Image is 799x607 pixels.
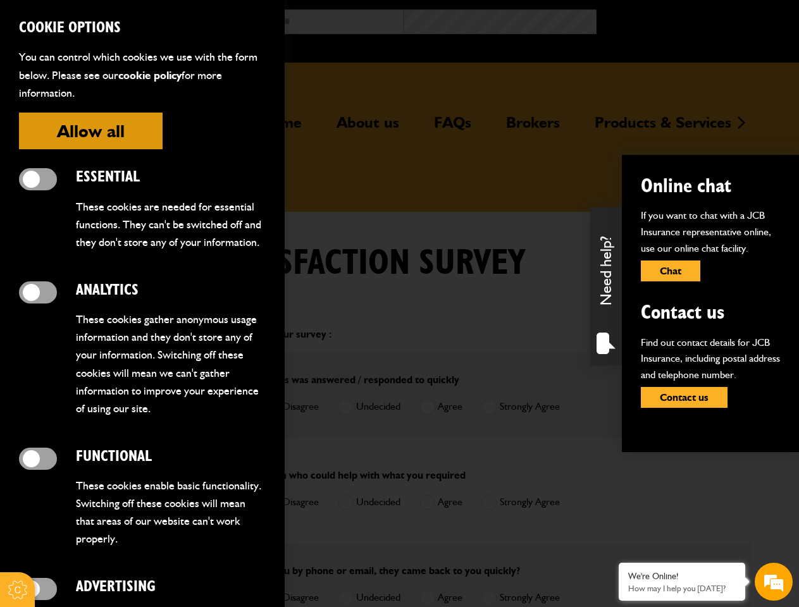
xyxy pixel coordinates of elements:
[19,113,163,149] button: Allow all
[641,387,728,408] button: Contact us
[118,68,182,82] a: cookie policy
[76,198,266,251] p: These cookies are needed for essential functions. They can't be switched off and they don't store...
[76,168,266,187] h2: Essential
[641,207,780,256] p: If you want to chat with a JCB Insurance representative online, use our online chat facility.
[641,334,780,383] p: Find out contact details for JCB Insurance, including postal address and telephone number.
[19,48,266,101] p: You can control which cookies we use with the form below. Please see our for more information.
[76,281,266,300] h2: Analytics
[641,261,700,281] button: Chat
[641,174,780,198] h2: Online chat
[628,584,736,593] p: How may I help you today?
[76,448,266,466] h2: Functional
[76,310,266,417] p: These cookies gather anonymous usage information and they don't store any of your information. Sw...
[628,571,736,582] div: We're Online!
[76,477,266,548] p: These cookies enable basic functionality. Switching off these cookies will mean that areas of our...
[76,578,266,596] h2: Advertising
[19,19,266,37] h2: Cookie Options
[590,207,622,365] div: Need help?
[641,300,780,324] h2: Contact us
